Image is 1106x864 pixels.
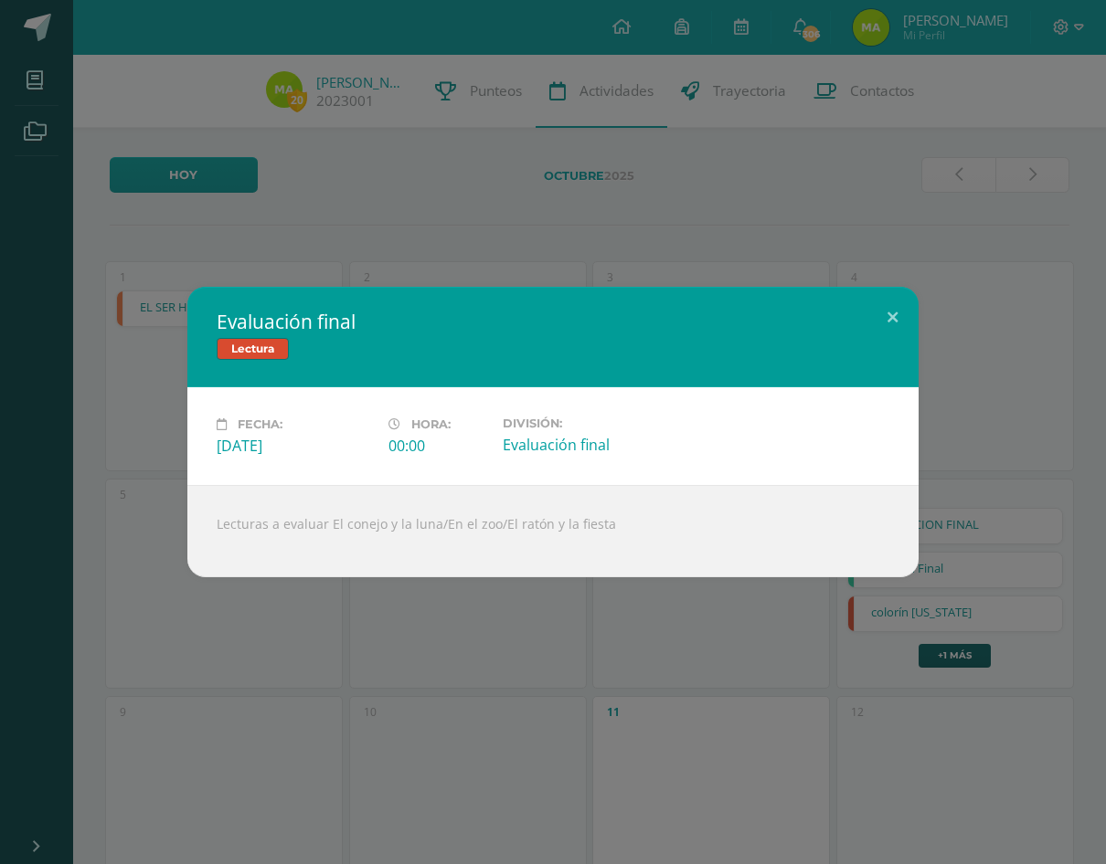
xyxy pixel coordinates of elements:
div: Evaluación final [503,435,660,455]
div: 00:00 [388,436,488,456]
span: Fecha: [238,417,282,431]
div: [DATE] [217,436,374,456]
span: Hora: [411,417,451,431]
button: Close (Esc) [867,287,919,349]
h2: Evaluación final [217,309,889,334]
span: Lectura [217,338,289,360]
label: División: [503,416,660,430]
div: Lecturas a evaluar El conejo y la luna/En el zoo/El ratón y la fiesta [187,485,919,577]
